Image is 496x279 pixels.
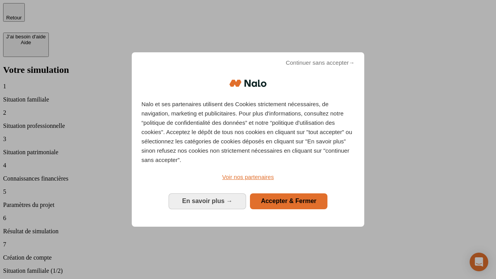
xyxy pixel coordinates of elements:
button: En savoir plus: Configurer vos consentements [169,193,246,209]
img: Logo [229,72,267,95]
button: Accepter & Fermer: Accepter notre traitement des données et fermer [250,193,327,209]
span: Voir nos partenaires [222,174,274,180]
span: Accepter & Fermer [261,198,316,204]
p: Nalo et ses partenaires utilisent des Cookies strictement nécessaires, de navigation, marketing e... [141,100,355,165]
span: En savoir plus → [182,198,232,204]
div: Bienvenue chez Nalo Gestion du consentement [132,52,364,226]
a: Voir nos partenaires [141,172,355,182]
span: Continuer sans accepter→ [286,58,355,67]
